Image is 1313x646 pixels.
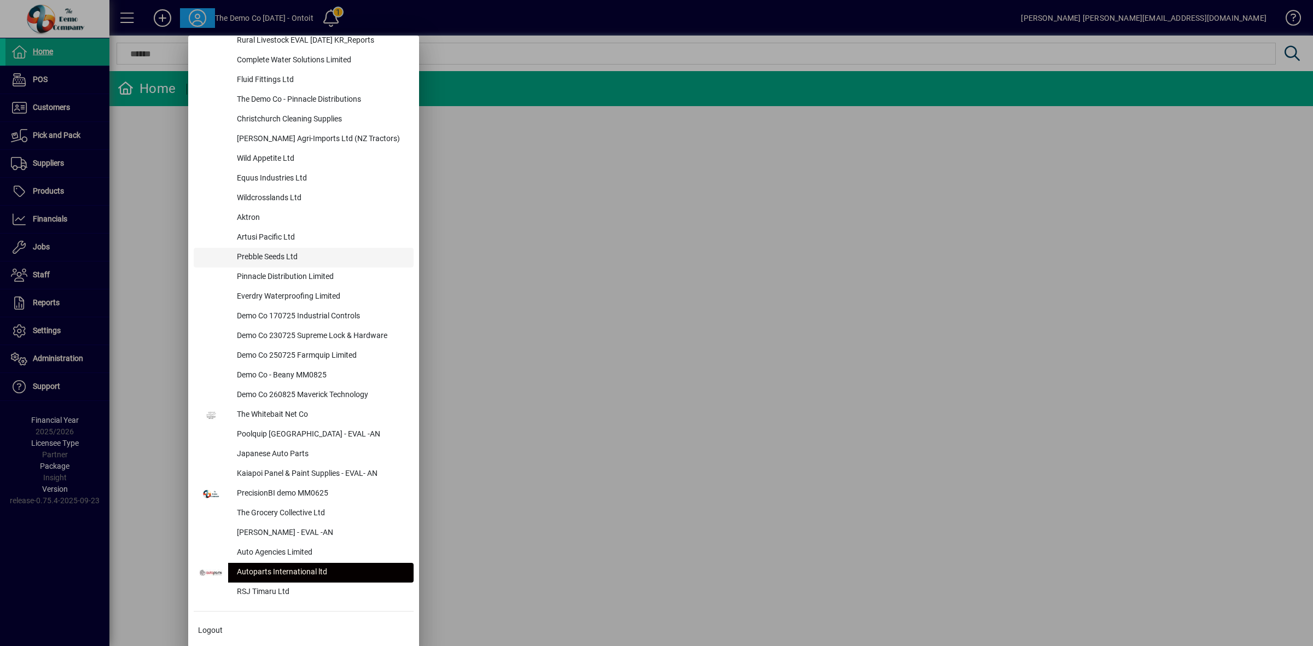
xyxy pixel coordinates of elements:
button: Demo Co - Beany MM0825 [194,366,414,386]
div: [PERSON_NAME] - EVAL -AN [228,523,414,543]
button: Wild Appetite Ltd [194,149,414,169]
button: Wildcrosslands Ltd [194,189,414,208]
div: Christchurch Cleaning Supplies [228,110,414,130]
div: PrecisionBI demo MM0625 [228,484,414,504]
div: The Grocery Collective Ltd [228,504,414,523]
button: [PERSON_NAME] Agri-Imports Ltd (NZ Tractors) [194,130,414,149]
button: Equus Industries Ltd [194,169,414,189]
button: Logout [194,620,414,640]
button: [PERSON_NAME] - EVAL -AN [194,523,414,543]
div: Auto Agencies Limited [228,543,414,563]
button: Rural Livestock EVAL [DATE] KR_Reports [194,31,414,51]
div: Equus Industries Ltd [228,169,414,189]
button: Japanese Auto Parts [194,445,414,464]
div: Wildcrosslands Ltd [228,189,414,208]
div: Aktron [228,208,414,228]
button: Autoparts International ltd [194,563,414,583]
div: Fluid Fittings Ltd [228,71,414,90]
div: Demo Co 260825 Maverick Technology [228,386,414,405]
button: The Demo Co - Pinnacle Distributions [194,90,414,110]
div: Complete Water Solutions Limited [228,51,414,71]
div: Demo Co - Beany MM0825 [228,366,414,386]
div: Autoparts International ltd [228,563,414,583]
button: Everdry Waterproofing Limited [194,287,414,307]
button: RSJ Timaru Ltd [194,583,414,602]
button: The Grocery Collective Ltd [194,504,414,523]
div: [PERSON_NAME] Agri-Imports Ltd (NZ Tractors) [228,130,414,149]
button: Artusi Pacific Ltd [194,228,414,248]
div: The Demo Co - Pinnacle Distributions [228,90,414,110]
button: The Whitebait Net Co [194,405,414,425]
button: Auto Agencies Limited [194,543,414,563]
button: Demo Co 230725 Supreme Lock & Hardware [194,327,414,346]
button: Aktron [194,208,414,228]
span: Logout [198,625,223,636]
div: Artusi Pacific Ltd [228,228,414,248]
button: Fluid Fittings Ltd [194,71,414,90]
div: Demo Co 230725 Supreme Lock & Hardware [228,327,414,346]
button: Demo Co 250725 Farmquip Limited [194,346,414,366]
div: Prebble Seeds Ltd [228,248,414,267]
div: RSJ Timaru Ltd [228,583,414,602]
div: Everdry Waterproofing Limited [228,287,414,307]
div: Poolquip [GEOGRAPHIC_DATA] - EVAL -AN [228,425,414,445]
button: Complete Water Solutions Limited [194,51,414,71]
button: Prebble Seeds Ltd [194,248,414,267]
button: Christchurch Cleaning Supplies [194,110,414,130]
div: Wild Appetite Ltd [228,149,414,169]
div: Demo Co 170725 Industrial Controls [228,307,414,327]
button: Kaiapoi Panel & Paint Supplies - EVAL- AN [194,464,414,484]
button: Pinnacle Distribution Limited [194,267,414,287]
div: Demo Co 250725 Farmquip Limited [228,346,414,366]
button: Poolquip [GEOGRAPHIC_DATA] - EVAL -AN [194,425,414,445]
div: Kaiapoi Panel & Paint Supplies - EVAL- AN [228,464,414,484]
div: Japanese Auto Parts [228,445,414,464]
div: Pinnacle Distribution Limited [228,267,414,287]
button: Demo Co 170725 Industrial Controls [194,307,414,327]
div: Rural Livestock EVAL [DATE] KR_Reports [228,31,414,51]
button: PrecisionBI demo MM0625 [194,484,414,504]
div: The Whitebait Net Co [228,405,414,425]
button: Demo Co 260825 Maverick Technology [194,386,414,405]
